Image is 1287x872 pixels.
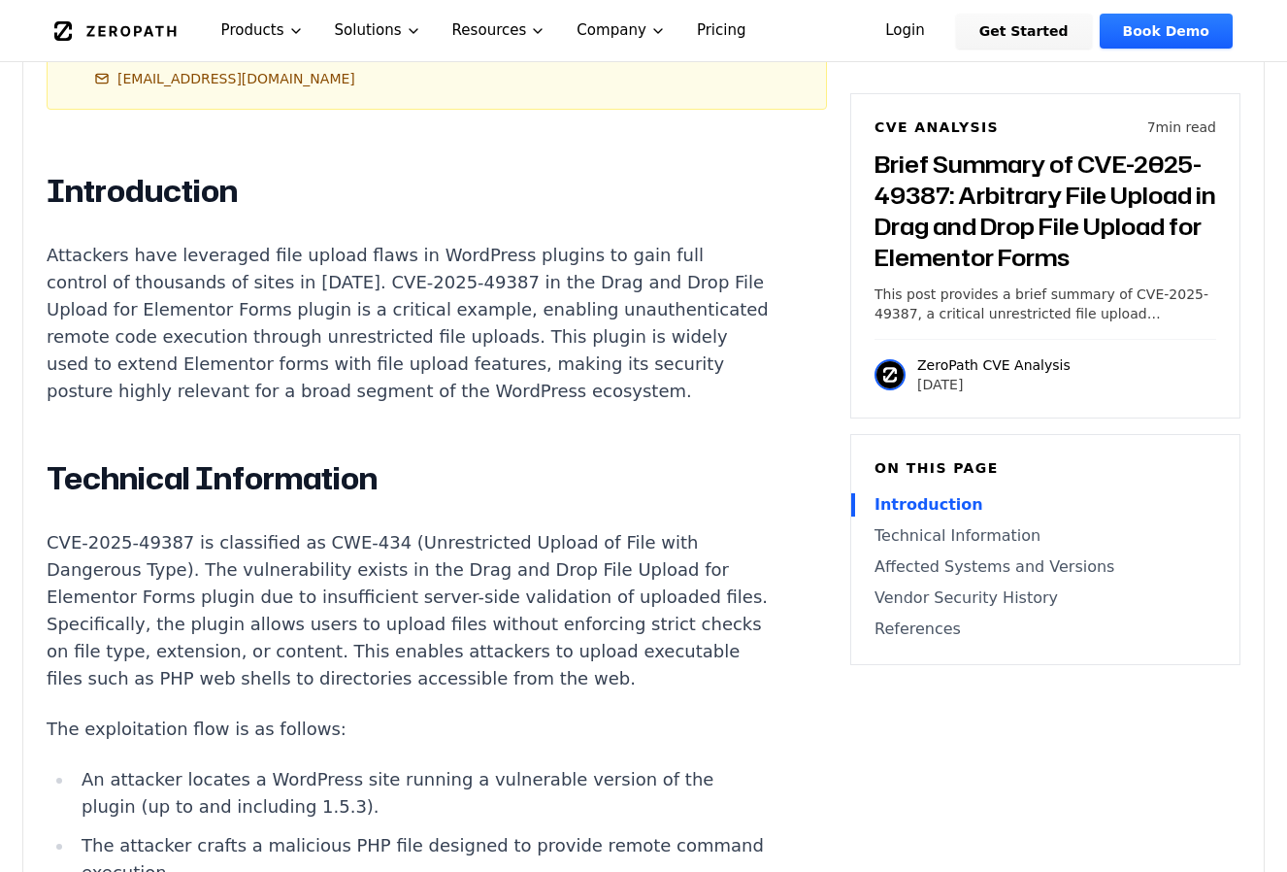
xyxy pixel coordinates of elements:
h3: Brief Summary of CVE-2025-49387: Arbitrary File Upload in Drag and Drop File Upload for Elementor... [874,149,1216,273]
p: The exploitation flow is as follows: [47,716,769,743]
a: Login [862,14,948,49]
a: Book Demo [1100,14,1233,49]
p: ZeroPath CVE Analysis [917,355,1071,375]
p: Attackers have leveraged file upload flaws in WordPress plugins to gain full control of thousands... [47,242,769,405]
a: [EMAIL_ADDRESS][DOMAIN_NAME] [94,69,355,88]
h2: Technical Information [47,459,769,498]
h6: CVE Analysis [874,117,999,137]
p: [DATE] [917,375,1071,394]
a: Technical Information [874,524,1216,548]
a: Get Started [956,14,1092,49]
p: This post provides a brief summary of CVE-2025-49387, a critical unrestricted file upload vulnera... [874,285,1216,323]
a: Introduction [874,493,1216,517]
li: An attacker locates a WordPress site running a vulnerable version of the plugin (up to and includ... [74,766,769,821]
h2: Introduction [47,172,769,211]
img: ZeroPath CVE Analysis [874,359,906,390]
p: CVE-2025-49387 is classified as CWE-434 (Unrestricted Upload of File with Dangerous Type). The vu... [47,529,769,692]
a: Affected Systems and Versions [874,555,1216,579]
p: 7 min read [1147,117,1216,137]
a: Vendor Security History [874,587,1216,610]
a: References [874,618,1216,641]
h6: On this page [874,458,1216,478]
